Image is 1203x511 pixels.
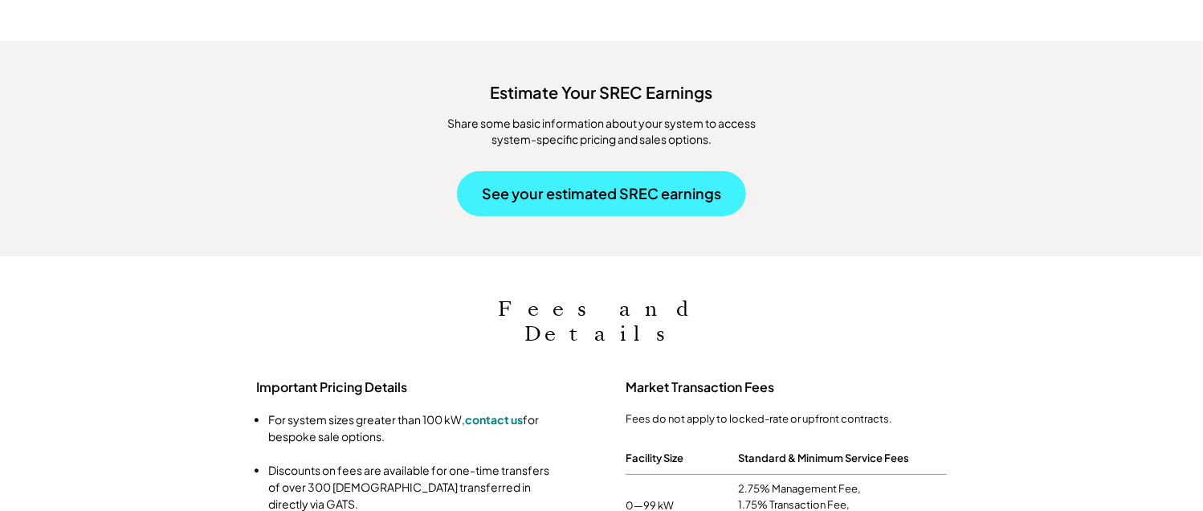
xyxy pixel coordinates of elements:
div: Facility Size [626,447,683,469]
div: ​Share some basic information about your system to access system-specific pricing and sales options. [425,116,778,147]
h3: Market Transaction Fees [626,379,947,396]
div: Fees do not apply to locked-rate or upfront contracts. [626,411,947,426]
h3: Important Pricing Details [256,379,577,396]
div: Estimate Your SREC Earnings [16,73,1187,104]
h2: Fees and Details [441,296,762,346]
li: For system sizes greater than 100 kW, for bespoke sale options. [268,411,557,445]
div: Standard & Minimum Service Fees [738,447,909,469]
button: See your estimated SREC earnings [457,171,746,216]
a: contact us [465,412,523,427]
